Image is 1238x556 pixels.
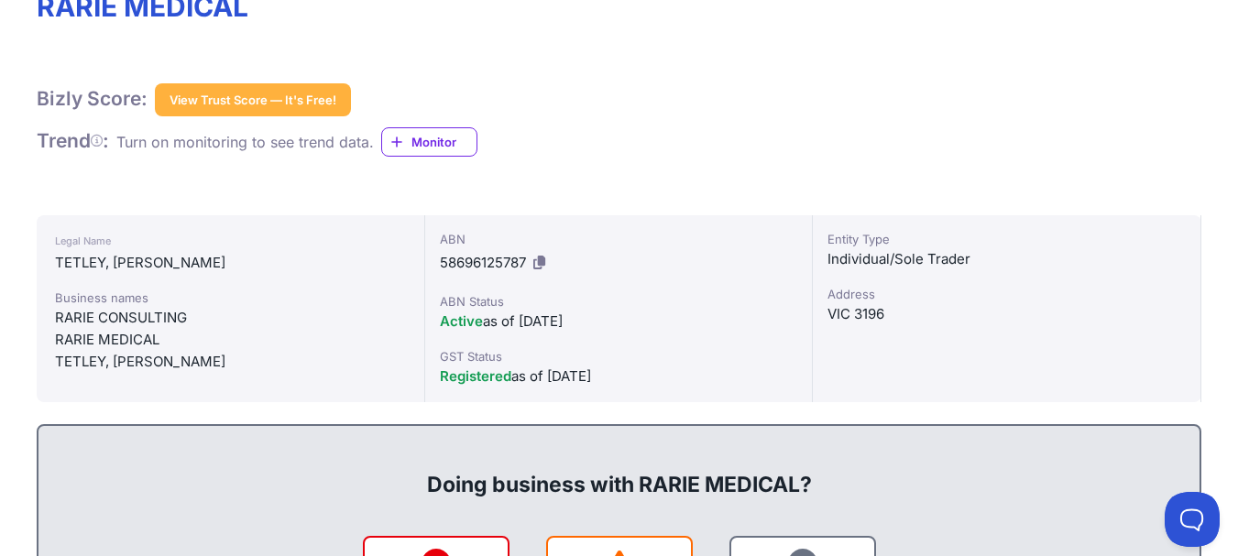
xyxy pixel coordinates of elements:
div: TETLEY, [PERSON_NAME] [55,252,406,274]
div: GST Status [440,347,798,365]
span: 58696125787 [440,254,526,271]
button: View Trust Score — It's Free! [155,83,351,116]
h1: Trend : [37,129,109,153]
span: Monitor [411,133,477,151]
div: TETLEY, [PERSON_NAME] [55,351,406,373]
a: Monitor [381,127,477,157]
iframe: Toggle Customer Support [1165,492,1220,547]
span: Active [440,312,483,330]
div: Business names [55,289,406,307]
div: Legal Name [55,230,406,252]
div: Individual/Sole Trader [827,248,1186,270]
div: Turn on monitoring to see trend data. [116,131,374,153]
div: RARIE CONSULTING [55,307,406,329]
div: Doing business with RARIE MEDICAL? [57,441,1181,499]
span: Registered [440,367,511,385]
div: as of [DATE] [440,311,798,333]
div: Entity Type [827,230,1186,248]
div: as of [DATE] [440,365,798,387]
div: ABN Status [440,292,798,311]
h1: Bizly Score: [37,87,148,111]
div: RARIE MEDICAL [55,329,406,351]
div: VIC 3196 [827,303,1186,325]
div: Address [827,285,1186,303]
div: ABN [440,230,798,248]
